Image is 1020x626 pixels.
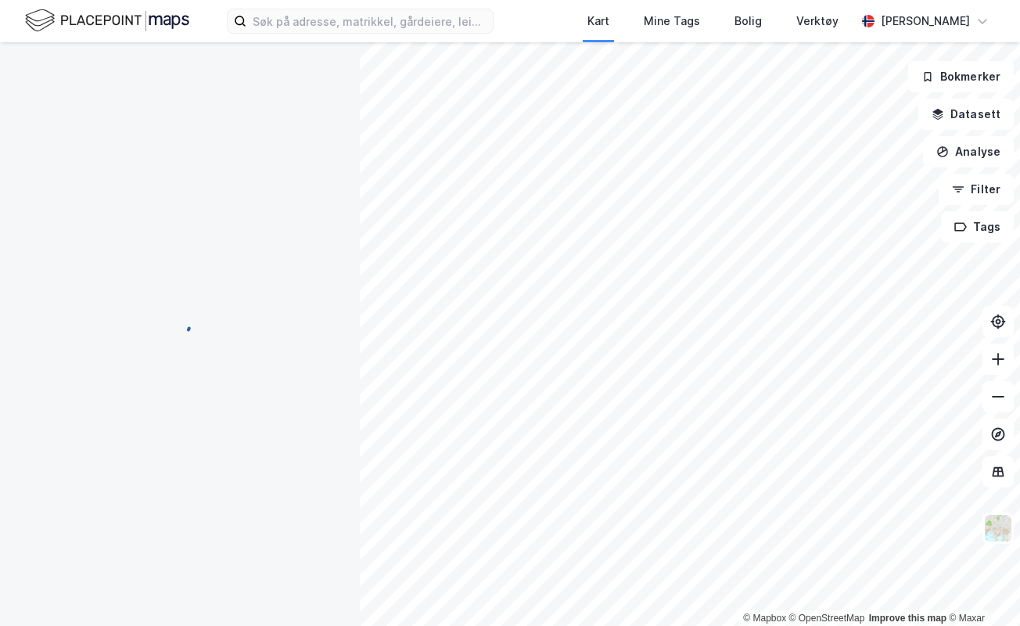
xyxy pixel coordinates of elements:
img: logo.f888ab2527a4732fd821a326f86c7f29.svg [25,7,189,34]
div: [PERSON_NAME] [881,12,970,31]
img: spinner.a6d8c91a73a9ac5275cf975e30b51cfb.svg [167,312,192,337]
div: Verktøy [796,12,839,31]
iframe: Chat Widget [942,551,1020,626]
a: OpenStreetMap [789,613,865,624]
button: Tags [941,211,1014,243]
div: Bolig [734,12,762,31]
button: Datasett [918,99,1014,130]
div: Mine Tags [644,12,700,31]
a: Mapbox [743,613,786,624]
input: Søk på adresse, matrikkel, gårdeiere, leietakere eller personer [246,9,493,33]
img: Z [983,513,1013,543]
div: Kart [587,12,609,31]
button: Analyse [923,136,1014,167]
button: Filter [939,174,1014,205]
button: Bokmerker [908,61,1014,92]
a: Improve this map [869,613,946,624]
